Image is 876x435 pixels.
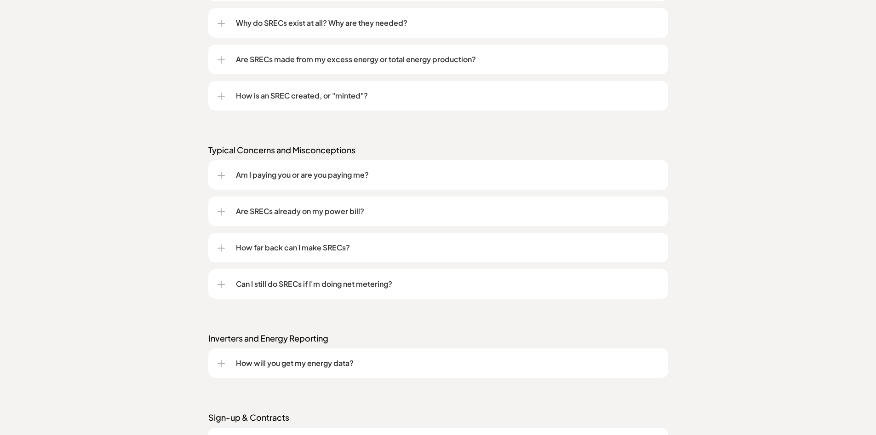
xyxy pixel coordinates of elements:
p: Typical Concerns and Misconceptions [208,145,668,156]
p: Inverters and Energy Reporting [208,333,668,344]
p: How far back can I make SRECs? [236,242,659,253]
p: How is an SREC created, or "minted"? [236,90,659,101]
p: Can I still do SRECs if I'm doing net metering? [236,278,659,290]
p: Are SRECs already on my power bill? [236,206,659,217]
p: Why do SRECs exist at all? Why are they needed? [236,17,659,29]
p: Am I paying you or are you paying me? [236,169,659,180]
p: Sign-up & Contracts [208,412,668,423]
p: How will you get my energy data? [236,358,659,369]
p: Are SRECs made from my excess energy or total energy production? [236,54,659,65]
